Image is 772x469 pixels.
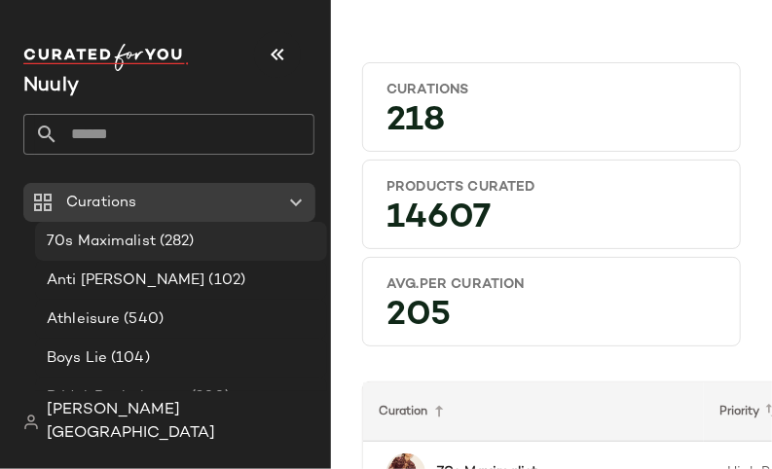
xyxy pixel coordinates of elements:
[47,399,314,446] span: [PERSON_NAME][GEOGRAPHIC_DATA]
[386,178,717,197] div: Products Curated
[363,382,704,442] th: Curation
[47,386,187,409] span: Bridal: Bachelorette
[23,415,39,430] img: svg%3e
[23,44,189,71] img: cfy_white_logo.C9jOOHJF.svg
[47,231,156,253] span: 70s Maximalist
[23,76,79,96] span: Current Company Name
[47,347,107,370] span: Boys Lie
[371,107,732,143] div: 218
[371,302,732,338] div: 205
[66,192,136,214] span: Curations
[205,270,246,292] span: (102)
[386,275,717,294] div: Avg.per Curation
[47,270,205,292] span: Anti [PERSON_NAME]
[371,204,732,240] div: 14607
[107,347,150,370] span: (104)
[47,308,120,331] span: Athleisure
[386,81,717,99] div: Curations
[187,386,231,409] span: (200)
[120,308,164,331] span: (540)
[156,231,195,253] span: (282)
